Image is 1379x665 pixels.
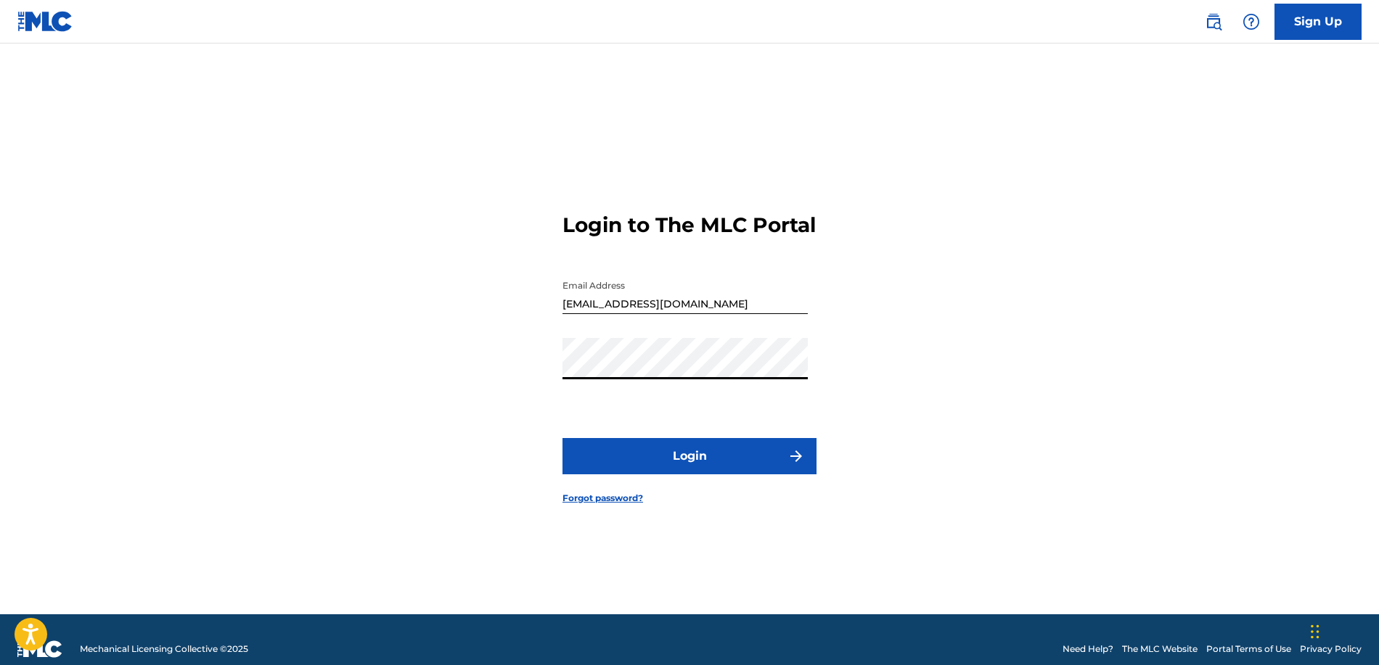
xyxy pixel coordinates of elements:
img: f7272a7cc735f4ea7f67.svg [787,447,805,465]
button: Login [562,438,817,474]
span: Mechanical Licensing Collective © 2025 [80,643,248,656]
a: Portal Terms of Use [1206,643,1291,656]
img: logo [17,640,62,658]
a: Need Help? [1063,643,1113,656]
a: Public Search [1199,7,1228,36]
div: Help [1237,7,1266,36]
div: Drag [1311,610,1319,653]
a: Sign Up [1274,4,1362,40]
h3: Login to The MLC Portal [562,212,816,238]
a: Forgot password? [562,492,643,505]
img: MLC Logo [17,11,73,32]
img: search [1205,13,1222,30]
img: help [1243,13,1260,30]
iframe: Chat Widget [1306,595,1379,665]
a: The MLC Website [1122,643,1198,656]
a: Privacy Policy [1300,643,1362,656]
